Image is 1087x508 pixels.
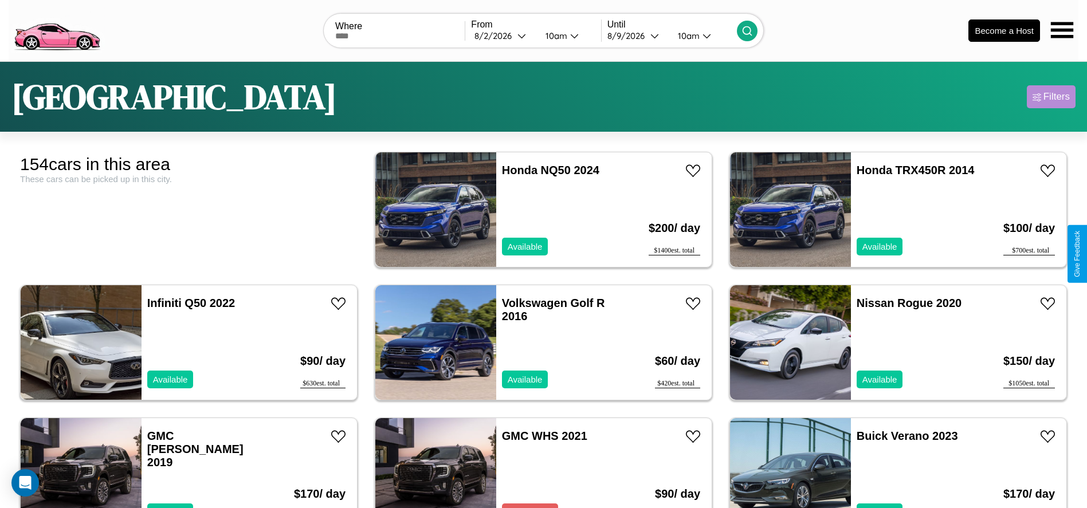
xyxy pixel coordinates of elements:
[502,164,599,176] a: Honda NQ50 2024
[669,30,737,42] button: 10am
[1043,91,1070,103] div: Filters
[968,19,1040,42] button: Become a Host
[672,30,703,41] div: 10am
[153,372,188,387] p: Available
[20,174,358,184] div: These cars can be picked up in this city.
[502,297,605,322] a: Volkswagen Golf R 2016
[20,155,358,174] div: 154 cars in this area
[471,30,536,42] button: 8/2/2026
[857,297,962,309] a: Nissan Rogue 2020
[607,19,737,30] label: Until
[9,6,105,53] img: logo
[147,297,235,309] a: Infiniti Q50 2022
[474,30,517,41] div: 8 / 2 / 2026
[11,73,337,120] h1: [GEOGRAPHIC_DATA]
[1003,246,1055,255] div: $ 700 est. total
[862,239,897,254] p: Available
[1027,85,1076,108] button: Filters
[862,372,897,387] p: Available
[655,379,700,388] div: $ 420 est. total
[508,372,543,387] p: Available
[335,21,465,31] label: Where
[857,430,958,442] a: Buick Verano 2023
[11,469,39,497] div: Open Intercom Messenger
[857,164,975,176] a: Honda TRX450R 2014
[607,30,650,41] div: 8 / 9 / 2026
[471,19,601,30] label: From
[649,246,700,255] div: $ 1400 est. total
[655,343,700,379] h3: $ 60 / day
[540,30,570,41] div: 10am
[1073,231,1081,277] div: Give Feedback
[536,30,601,42] button: 10am
[1003,379,1055,388] div: $ 1050 est. total
[1003,210,1055,246] h3: $ 100 / day
[649,210,700,246] h3: $ 200 / day
[1003,343,1055,379] h3: $ 150 / day
[508,239,543,254] p: Available
[147,430,244,468] a: GMC [PERSON_NAME] 2019
[300,343,346,379] h3: $ 90 / day
[300,379,346,388] div: $ 630 est. total
[502,430,587,442] a: GMC WHS 2021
